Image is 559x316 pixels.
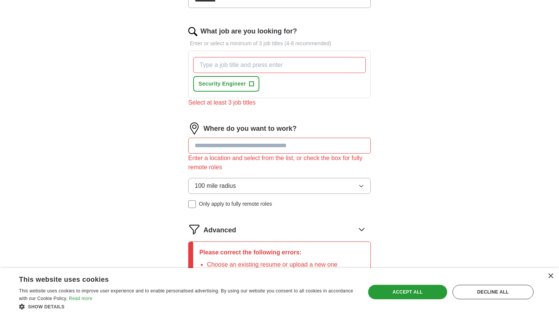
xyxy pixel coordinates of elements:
[203,124,297,134] label: Where do you want to work?
[548,273,553,279] div: Close
[193,76,259,92] button: Security Engineer
[203,225,236,235] span: Advanced
[188,98,371,107] div: Select at least 3 job titles
[207,260,364,269] li: Choose an existing resume or upload a new one
[19,303,355,310] div: Show details
[453,285,534,299] div: Decline all
[69,296,92,301] a: Read more, opens a new window
[368,285,447,299] div: Accept all
[188,40,371,48] p: Enter or select a minimum of 3 job titles (4-8 recommended)
[188,27,197,36] img: search.png
[188,154,371,172] div: Enter a location and select from the list, or check the box for fully remote roles
[199,80,246,88] span: Security Engineer
[188,223,200,235] img: filter
[28,304,65,310] span: Show details
[199,200,272,208] span: Only apply to fully remote roles
[188,200,196,208] input: Only apply to fully remote roles
[199,248,364,257] p: Please correct the following errors:
[19,273,336,284] div: This website uses cookies
[188,178,371,194] button: 100 mile radius
[19,288,353,301] span: This website uses cookies to improve user experience and to enable personalised advertising. By u...
[193,57,366,73] input: Type a job title and press enter
[200,26,297,37] label: What job are you looking for?
[195,181,236,191] span: 100 mile radius
[188,122,200,135] img: location.png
